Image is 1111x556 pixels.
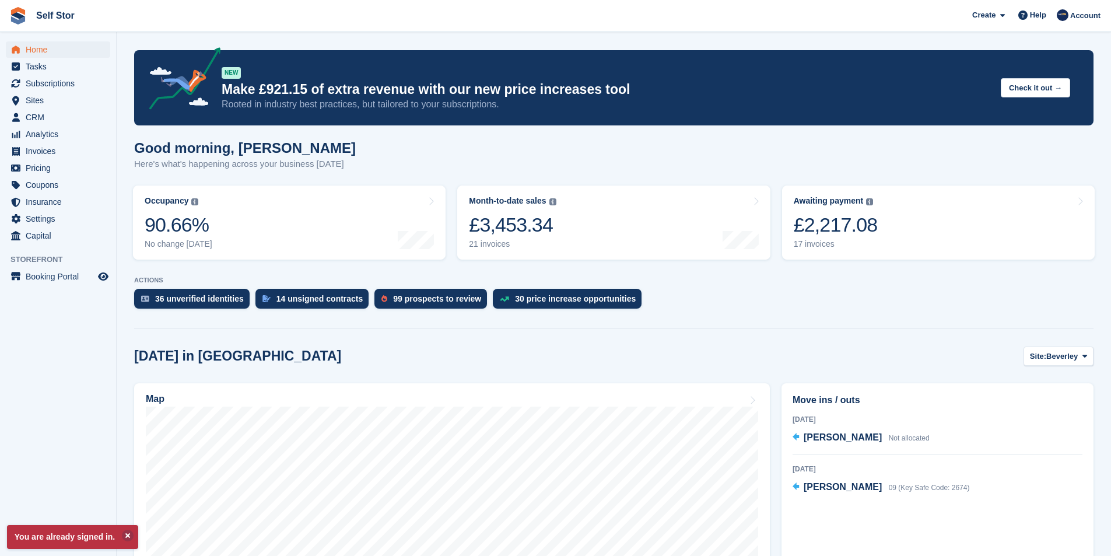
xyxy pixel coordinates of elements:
div: [DATE] [793,414,1082,425]
img: contract_signature_icon-13c848040528278c33f63329250d36e43548de30e8caae1d1a13099fd9432cc5.svg [262,295,271,302]
span: Home [26,41,96,58]
div: £2,217.08 [794,213,878,237]
a: [PERSON_NAME] Not allocated [793,431,930,446]
a: Preview store [96,270,110,284]
img: stora-icon-8386f47178a22dfd0bd8f6a31ec36ba5ce8667c1dd55bd0f319d3a0aa187defe.svg [9,7,27,25]
img: price_increase_opportunities-93ffe204e8149a01c8c9dc8f82e8f89637d9d84a8eef4429ea346261dce0b2c0.svg [500,296,509,302]
a: Occupancy 90.66% No change [DATE] [133,186,446,260]
a: 99 prospects to review [374,289,493,314]
div: [DATE] [793,464,1082,474]
span: CRM [26,109,96,125]
a: 36 unverified identities [134,289,255,314]
button: Site: Beverley [1024,347,1094,366]
img: icon-info-grey-7440780725fd019a000dd9b08b2336e03edf1995a4989e88bcd33f0948082b44.svg [191,198,198,205]
span: Beverley [1046,351,1078,362]
a: Awaiting payment £2,217.08 17 invoices [782,186,1095,260]
span: Insurance [26,194,96,210]
a: menu [6,58,110,75]
div: NEW [222,67,241,79]
span: [PERSON_NAME] [804,482,882,492]
div: Month-to-date sales [469,196,546,206]
a: menu [6,194,110,210]
div: Occupancy [145,196,188,206]
span: Account [1070,10,1101,22]
img: Chris Rice [1057,9,1068,21]
a: Month-to-date sales £3,453.34 21 invoices [457,186,770,260]
span: Site: [1030,351,1046,362]
img: verify_identity-adf6edd0f0f0b5bbfe63781bf79b02c33cf7c696d77639b501bdc392416b5a36.svg [141,295,149,302]
span: Invoices [26,143,96,159]
span: [PERSON_NAME] [804,432,882,442]
div: 90.66% [145,213,212,237]
h1: Good morning, [PERSON_NAME] [134,140,356,156]
div: £3,453.34 [469,213,556,237]
div: 36 unverified identities [155,294,244,303]
a: menu [6,268,110,285]
h2: Move ins / outs [793,393,1082,407]
a: menu [6,160,110,176]
span: Help [1030,9,1046,21]
span: Coupons [26,177,96,193]
p: Make £921.15 of extra revenue with our new price increases tool [222,81,991,98]
p: Here's what's happening across your business [DATE] [134,158,356,171]
div: Awaiting payment [794,196,864,206]
a: menu [6,211,110,227]
span: Not allocated [889,434,930,442]
a: menu [6,126,110,142]
a: menu [6,228,110,244]
p: You are already signed in. [7,525,138,549]
a: [PERSON_NAME] 09 (Key Safe Code: 2674) [793,480,969,495]
img: prospect-51fa495bee0391a8d652442698ab0144808aea92771e9ea1ae160a38d050c398.svg [381,295,387,302]
span: Create [972,9,996,21]
span: Analytics [26,126,96,142]
span: Booking Portal [26,268,96,285]
a: menu [6,177,110,193]
div: 30 price increase opportunities [515,294,636,303]
span: Storefront [10,254,116,265]
span: Tasks [26,58,96,75]
span: Pricing [26,160,96,176]
div: 21 invoices [469,239,556,249]
div: 99 prospects to review [393,294,481,303]
button: Check it out → [1001,78,1070,97]
a: Self Stor [31,6,79,25]
span: Capital [26,228,96,244]
img: icon-info-grey-7440780725fd019a000dd9b08b2336e03edf1995a4989e88bcd33f0948082b44.svg [549,198,556,205]
div: 17 invoices [794,239,878,249]
a: menu [6,92,110,109]
div: 14 unsigned contracts [276,294,363,303]
h2: [DATE] in [GEOGRAPHIC_DATA] [134,348,341,364]
span: 09 (Key Safe Code: 2674) [889,484,970,492]
a: menu [6,41,110,58]
div: No change [DATE] [145,239,212,249]
a: menu [6,143,110,159]
a: 30 price increase opportunities [493,289,647,314]
h2: Map [146,394,164,404]
a: menu [6,75,110,92]
span: Subscriptions [26,75,96,92]
p: Rooted in industry best practices, but tailored to your subscriptions. [222,98,991,111]
img: icon-info-grey-7440780725fd019a000dd9b08b2336e03edf1995a4989e88bcd33f0948082b44.svg [866,198,873,205]
img: price-adjustments-announcement-icon-8257ccfd72463d97f412b2fc003d46551f7dbcb40ab6d574587a9cd5c0d94... [139,47,221,114]
p: ACTIONS [134,277,1094,284]
a: 14 unsigned contracts [255,289,375,314]
a: menu [6,109,110,125]
span: Settings [26,211,96,227]
span: Sites [26,92,96,109]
